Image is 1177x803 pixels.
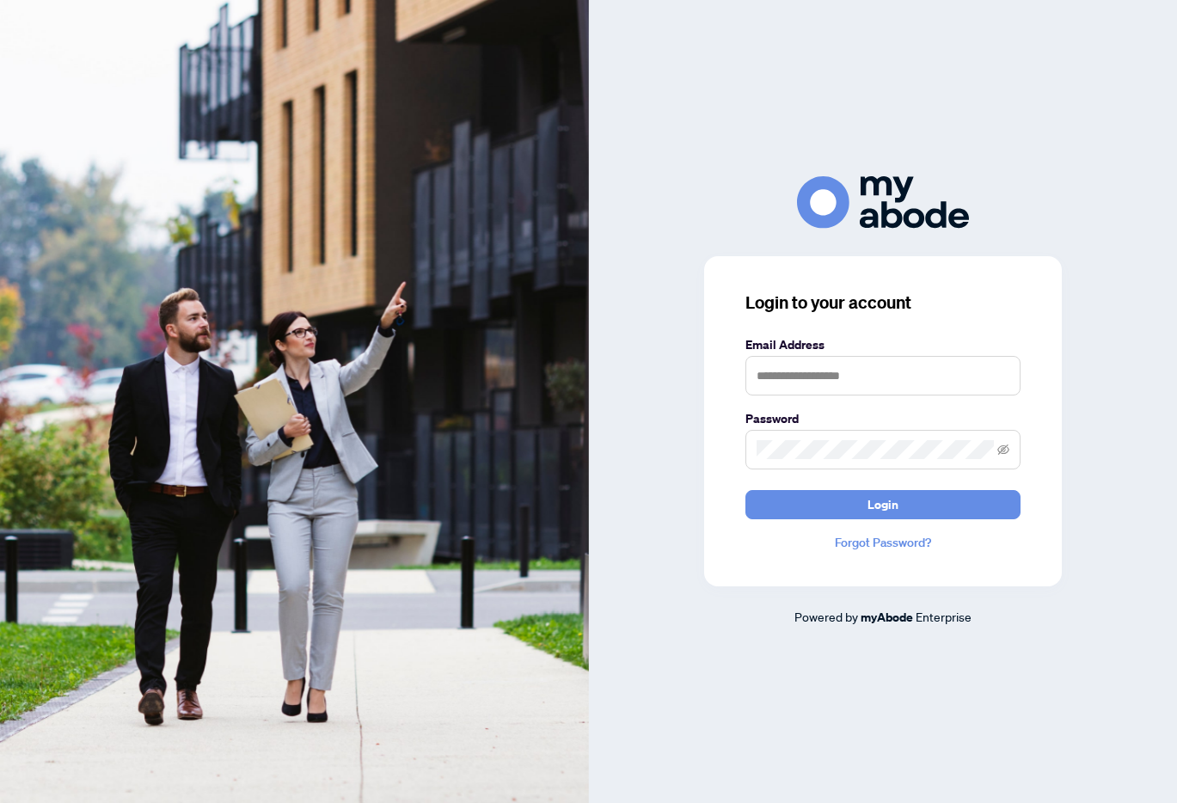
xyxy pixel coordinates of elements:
[867,491,898,518] span: Login
[861,608,913,627] a: myAbode
[794,609,858,624] span: Powered by
[745,335,1021,354] label: Email Address
[745,409,1021,428] label: Password
[745,291,1021,315] h3: Login to your account
[916,609,972,624] span: Enterprise
[997,444,1009,456] span: eye-invisible
[745,490,1021,519] button: Login
[797,176,969,229] img: ma-logo
[745,533,1021,552] a: Forgot Password?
